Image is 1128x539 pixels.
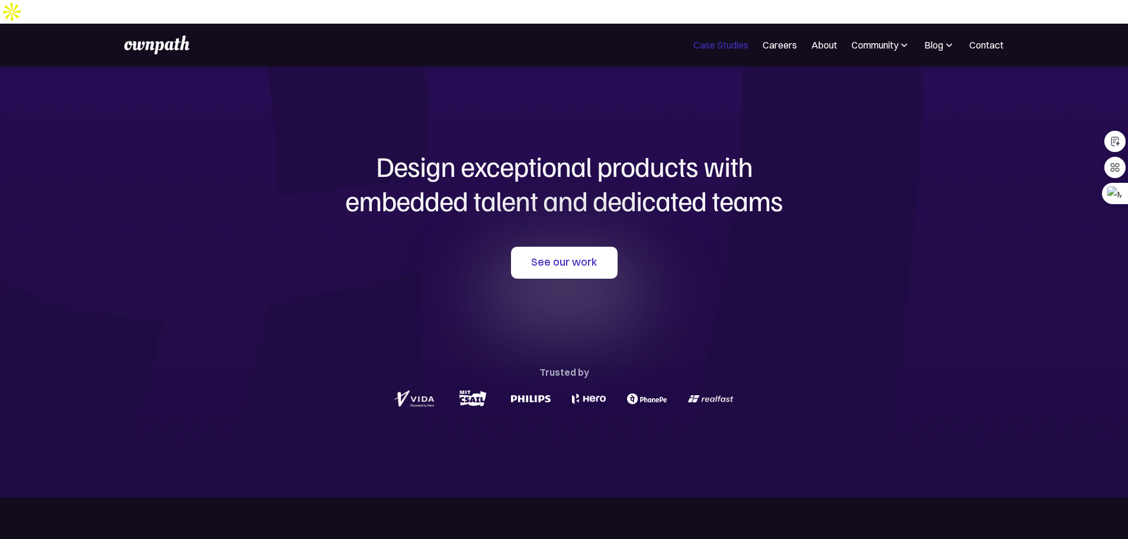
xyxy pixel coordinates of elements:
a: Case Studies [693,38,748,52]
div: Community [851,38,898,52]
div: Blog [924,38,943,52]
a: About [811,38,837,52]
a: Contact [969,38,1004,52]
a: See our work [511,247,618,279]
div: Blog [924,38,955,52]
div: Trusted by [539,364,589,380]
div: Community [851,38,910,52]
h1: Design exceptional products with embedded talent and dedicated teams [280,149,849,217]
a: Careers [763,38,797,52]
